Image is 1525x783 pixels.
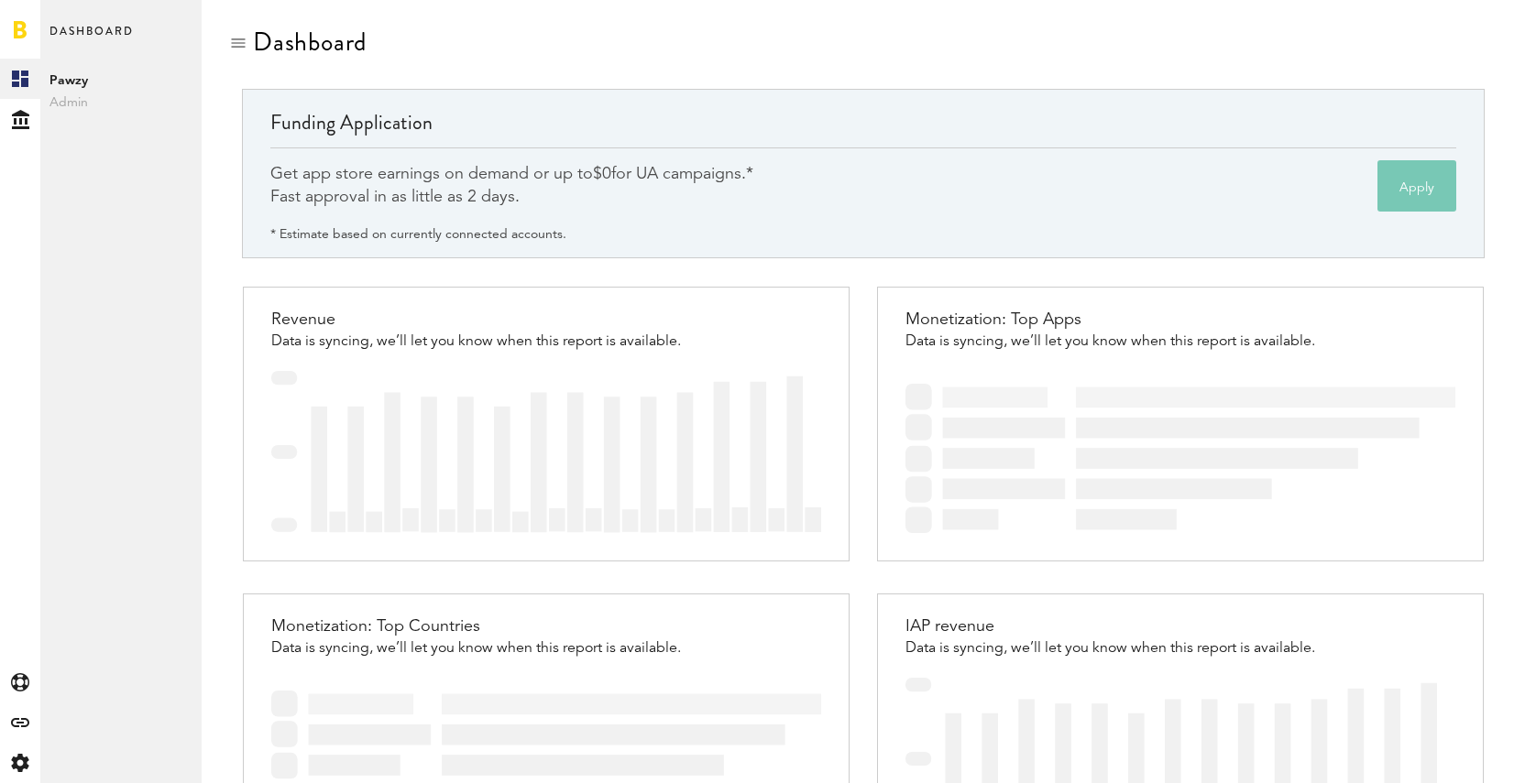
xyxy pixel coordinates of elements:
[1377,160,1456,212] button: Apply
[49,20,134,59] span: Dashboard
[593,166,611,182] span: $0
[49,70,192,92] span: Pawzy
[271,640,681,657] div: Data is syncing, we’ll let you know when this report is available.
[270,163,753,209] div: Get app store earnings on demand or up to for UA campaigns.* Fast approval in as little as 2 days.
[253,27,367,57] div: Dashboard
[905,640,1315,657] div: Data is syncing, we’ll let you know when this report is available.
[271,306,681,333] div: Revenue
[270,223,566,245] div: * Estimate based on currently connected accounts.
[49,92,192,114] span: Admin
[270,108,1456,147] div: Funding Application
[905,384,1455,534] img: horizontal-chart-stub.svg
[905,333,1315,350] div: Data is syncing, we’ll let you know when this report is available.
[905,306,1315,333] div: Monetization: Top Apps
[905,613,1315,640] div: IAP revenue
[271,333,681,350] div: Data is syncing, we’ll let you know when this report is available.
[271,613,681,640] div: Monetization: Top Countries
[271,371,821,533] img: bar-chart-stub.svg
